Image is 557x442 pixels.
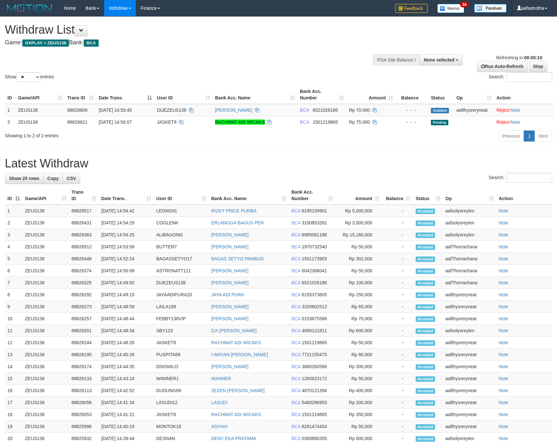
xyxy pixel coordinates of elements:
[496,55,542,60] span: Refreshing in:
[211,388,265,393] a: ZEZEN [PERSON_NAME]
[506,173,552,183] input: Search:
[22,361,69,373] td: ZEUS138
[431,120,448,125] span: Pending
[395,4,428,13] img: Feedback.jpg
[302,232,327,237] span: Copy 6985081186 to clipboard
[291,364,300,369] span: BCA
[499,328,508,333] a: Note
[413,186,443,205] th: Status: activate to sort column ascending
[5,301,22,313] td: 9
[215,108,252,113] a: [PERSON_NAME]
[211,412,261,417] a: RACHMAT ADI WICAKS
[302,340,327,345] span: Copy 1501219865 to clipboard
[335,217,382,229] td: Rp 3,000,000
[431,108,449,113] span: Grabbed
[382,217,413,229] td: -
[22,385,69,397] td: ZEUS138
[211,232,248,237] a: [PERSON_NAME]
[416,221,435,226] span: Accepted
[416,340,435,346] span: Accepted
[291,340,300,345] span: BCA
[499,436,508,441] a: Note
[154,265,209,277] td: ASTRONATT111
[154,241,209,253] td: BUTTER7
[5,313,22,325] td: 10
[416,292,435,298] span: Accepted
[499,268,508,273] a: Note
[460,2,469,7] span: 34
[335,313,382,325] td: Rp 70,000
[382,186,413,205] th: Balance: activate to sort column ascending
[69,205,99,217] td: 88826517
[335,301,382,313] td: Rp 65,000
[99,313,154,325] td: [DATE] 14:48:44
[291,244,300,249] span: BCA
[443,241,496,253] td: aafThorrachana
[416,268,435,274] span: Accepted
[416,316,435,322] span: Accepted
[499,376,508,381] a: Note
[443,373,496,385] td: aafthysreryneat
[428,85,454,104] th: Status
[99,277,154,289] td: [DATE] 14:49:50
[382,385,413,397] td: -
[9,176,39,181] span: Show 25 rows
[69,337,99,349] td: 88826244
[5,277,22,289] td: 7
[335,385,382,397] td: Rp 400,000
[5,241,22,253] td: 4
[5,253,22,265] td: 5
[335,205,382,217] td: Rp 5,000,000
[499,208,508,213] a: Note
[22,373,69,385] td: ZEUS138
[154,229,209,241] td: ALIBAGONG
[22,229,69,241] td: ZEUS138
[302,292,327,297] span: Copy 6155373605 to clipboard
[291,268,300,273] span: BCA
[84,40,98,47] span: BCA
[382,313,413,325] td: -
[373,54,420,65] div: PGA Site Balance /
[211,328,257,333] a: DJI [PERSON_NAME]
[211,292,244,297] a: JAYA ADI PURA
[69,265,99,277] td: 88826374
[511,108,520,113] a: Note
[291,388,300,393] span: BCA
[420,54,463,65] button: None selected
[99,361,154,373] td: [DATE] 14:44:35
[416,256,435,262] span: Accepted
[16,72,40,82] select: Showentries
[506,72,552,82] input: Search:
[499,316,508,321] a: Note
[47,176,59,181] span: Copy
[335,349,382,361] td: Rp 80,000
[291,376,300,381] span: BCA
[154,289,209,301] td: JAYAADIPURA20
[335,253,382,265] td: Rp 302,000
[416,364,435,370] span: Accepted
[211,256,264,261] a: BAGAS SETYO PAMBUD
[69,349,99,361] td: 88826195
[499,292,508,297] a: Note
[302,244,327,249] span: Copy 1970732540 to clipboard
[300,119,309,125] span: BCA
[5,325,22,337] td: 11
[416,244,435,250] span: Accepted
[154,85,213,104] th: User ID: activate to sort column ascending
[300,108,309,113] span: BCA
[5,337,22,349] td: 12
[154,337,209,349] td: JASKET8
[99,337,154,349] td: [DATE] 14:48:26
[69,277,99,289] td: 88826325
[211,280,248,285] a: [PERSON_NAME]
[67,108,87,113] span: 88826609
[454,104,494,116] td: aafthysreryneat
[335,289,382,301] td: Rp 250,000
[443,385,496,397] td: aafthysreryneat
[5,373,22,385] td: 15
[499,304,508,309] a: Note
[154,253,209,265] td: BAGASSETYO17
[335,229,382,241] td: Rp 15,160,000
[211,340,261,345] a: RACHMAT ADI WICAKS
[291,292,300,297] span: BCA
